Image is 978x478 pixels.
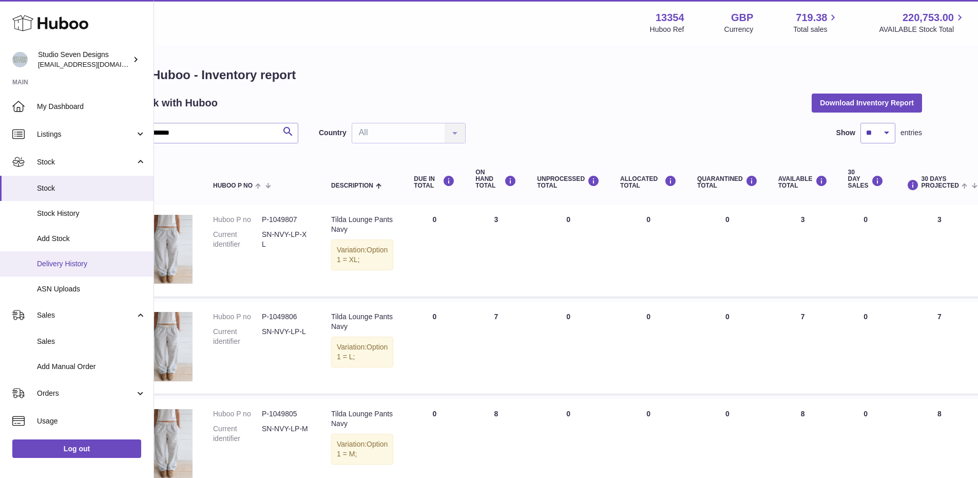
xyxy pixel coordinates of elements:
[475,169,516,190] div: ON HAND Total
[465,205,527,297] td: 3
[262,230,311,249] dd: SN-NVY-LP-XL
[213,424,262,444] dt: Current identifier
[724,25,754,34] div: Currency
[37,209,146,218] span: Stock History
[527,205,610,297] td: 0
[903,11,954,25] span: 220,753.00
[620,175,677,189] div: ALLOCATED Total
[812,94,922,112] button: Download Inventory Report
[38,50,130,69] div: Studio Seven Designs
[37,416,146,426] span: Usage
[848,169,884,190] div: 30 DAY SALES
[213,182,253,189] span: Huboo P no
[37,284,146,294] span: ASN Uploads
[527,302,610,394] td: 0
[465,302,527,394] td: 7
[768,302,838,394] td: 7
[768,205,838,297] td: 3
[141,409,193,478] img: product image
[900,128,922,138] span: entries
[337,343,388,361] span: Option 1 = L;
[262,327,311,346] dd: SN-NVY-LP-L
[131,67,922,83] h1: My Huboo - Inventory report
[262,409,311,419] dd: P-1049805
[725,312,730,321] span: 0
[37,102,146,112] span: My Dashboard
[331,240,393,270] div: Variation:
[213,230,262,249] dt: Current identifier
[262,312,311,322] dd: P-1049806
[213,327,262,346] dt: Current identifier
[37,234,146,244] span: Add Stock
[37,183,146,193] span: Stock
[922,176,959,189] span: 30 DAYS PROJECTED
[331,182,373,189] span: Description
[262,424,311,444] dd: SN-NVY-LP-M
[337,246,388,264] span: Option 1 = XL;
[213,409,262,419] dt: Huboo P no
[537,175,600,189] div: UNPROCESSED Total
[37,310,135,320] span: Sales
[731,11,753,25] strong: GBP
[141,312,193,381] img: product image
[404,205,465,297] td: 0
[37,130,135,139] span: Listings
[37,157,135,167] span: Stock
[37,389,135,398] span: Orders
[141,215,193,284] img: product image
[12,52,28,67] img: contact.studiosevendesigns@gmail.com
[331,409,393,429] div: Tilda Lounge Pants Navy
[414,175,455,189] div: DUE IN TOTAL
[838,302,894,394] td: 0
[838,205,894,297] td: 0
[778,175,828,189] div: AVAILABLE Total
[610,205,687,297] td: 0
[331,337,393,367] div: Variation:
[879,25,966,34] span: AVAILABLE Stock Total
[331,434,393,465] div: Variation:
[836,128,855,138] label: Show
[793,25,839,34] span: Total sales
[319,128,347,138] label: Country
[262,215,311,225] dd: P-1049807
[131,96,218,110] h2: Stock with Huboo
[213,215,262,225] dt: Huboo P no
[404,302,465,394] td: 0
[796,11,827,25] span: 719.38
[879,11,966,34] a: 220,753.00 AVAILABLE Stock Total
[793,11,839,34] a: 719.38 Total sales
[650,25,684,34] div: Huboo Ref
[725,410,730,418] span: 0
[38,60,151,68] span: [EMAIL_ADDRESS][DOMAIN_NAME]
[37,362,146,372] span: Add Manual Order
[610,302,687,394] td: 0
[656,11,684,25] strong: 13354
[331,215,393,234] div: Tilda Lounge Pants Navy
[37,259,146,269] span: Delivery History
[37,337,146,346] span: Sales
[697,175,758,189] div: QUARANTINED Total
[213,312,262,322] dt: Huboo P no
[331,312,393,332] div: Tilda Lounge Pants Navy
[725,215,730,224] span: 0
[12,439,141,458] a: Log out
